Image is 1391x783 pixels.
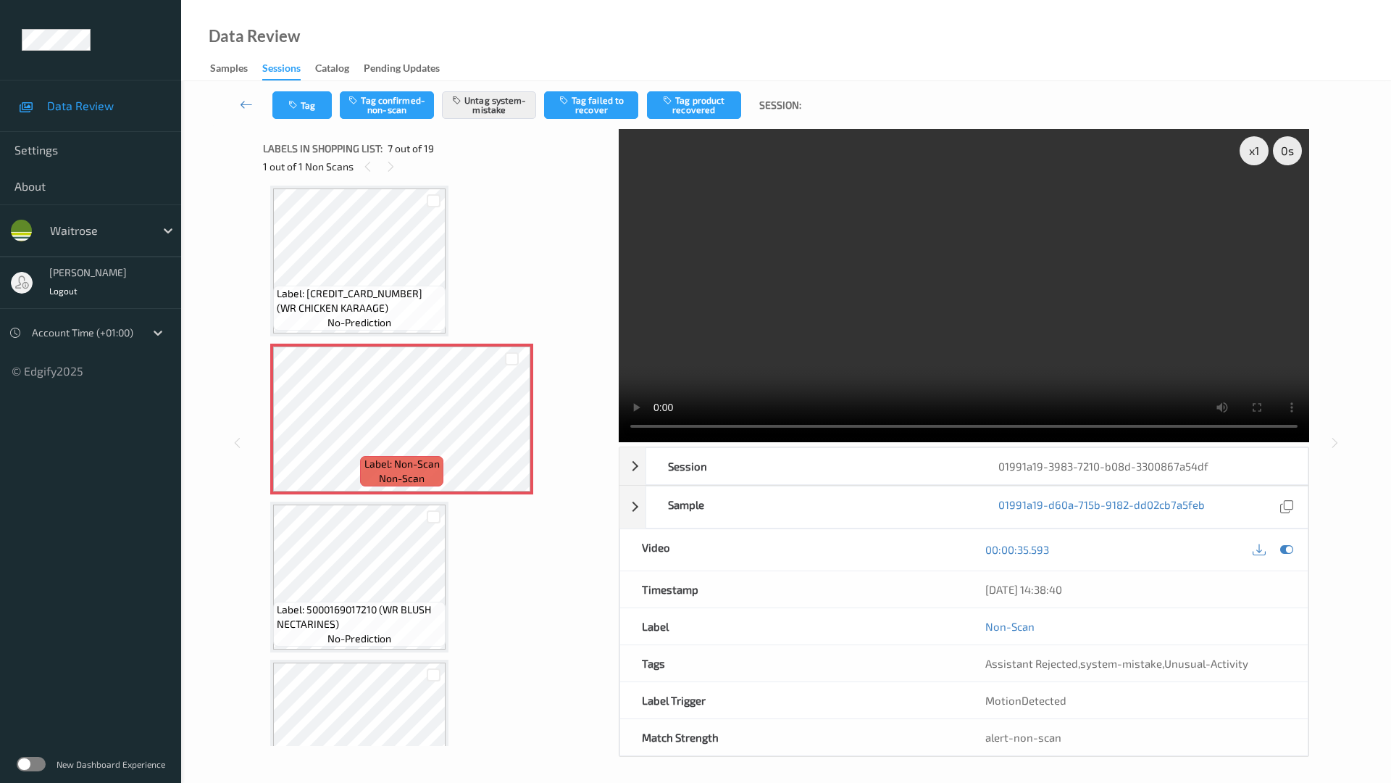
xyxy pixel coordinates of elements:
div: alert-non-scan [985,730,1286,745]
div: Label Trigger [620,682,964,718]
span: 7 out of 19 [388,141,434,156]
div: Samples [210,61,248,79]
span: Label: Non-Scan [364,457,440,471]
div: [DATE] 14:38:40 [985,582,1286,597]
div: Label [620,608,964,645]
div: Session [646,448,977,484]
button: Untag system-mistake [442,91,536,119]
div: Sessions [262,61,301,80]
span: Label: 5000169017210 (WR BLUSH NECTARINES) [277,602,442,631]
div: Tags [620,645,964,681]
span: , , [985,657,1248,670]
a: Pending Updates [364,59,454,79]
button: Tag [272,91,332,119]
a: Samples [210,59,262,79]
a: 00:00:35.593 [985,542,1049,557]
div: Session01991a19-3983-7210-b08d-3300867a54df [619,447,1308,485]
span: Label: [CREDIT_CARD_NUMBER] (WR CHICKEN KARAAGE) [277,286,442,315]
span: no-prediction [327,631,391,646]
div: MotionDetected [964,682,1308,718]
div: Timestamp [620,571,964,608]
div: Data Review [209,29,300,43]
button: Tag product recovered [647,91,741,119]
span: no-prediction [327,315,391,330]
a: Catalog [315,59,364,79]
span: Unusual-Activity [1164,657,1248,670]
div: Sample [646,486,977,528]
div: 1 out of 1 Non Scans [263,157,609,175]
a: 01991a19-d60a-715b-9182-dd02cb7a5feb [998,497,1205,517]
div: Pending Updates [364,61,440,79]
span: Assistant Rejected [985,657,1078,670]
button: Tag confirmed-non-scan [340,91,434,119]
div: 0 s [1273,136,1302,165]
div: Video [620,529,964,571]
div: Catalog [315,61,349,79]
a: Non-Scan [985,619,1035,634]
span: Labels in shopping list: [263,141,383,156]
span: non-scan [379,471,425,486]
span: Session: [759,98,801,112]
span: system-mistake [1080,657,1162,670]
div: Match Strength [620,719,964,755]
a: Sessions [262,59,315,80]
div: Sample01991a19-d60a-715b-9182-dd02cb7a5feb [619,486,1308,529]
div: x 1 [1240,136,1269,165]
div: 01991a19-3983-7210-b08d-3300867a54df [977,448,1308,484]
button: Tag failed to recover [544,91,638,119]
